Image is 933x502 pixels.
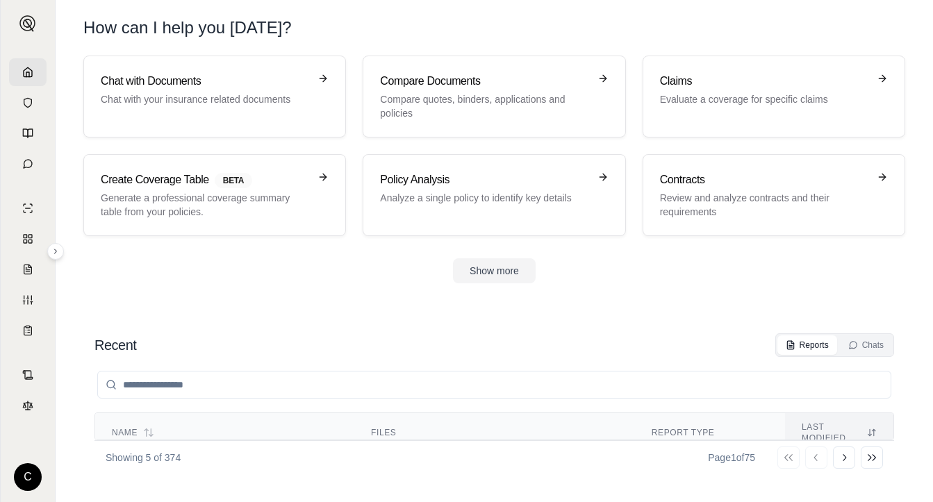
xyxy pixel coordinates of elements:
div: C [14,463,42,491]
a: Custom Report [9,286,47,314]
a: Single Policy [9,194,47,222]
a: Chat with DocumentsChat with your insurance related documents [83,56,346,137]
p: Showing 5 of 374 [106,451,181,465]
p: Chat with your insurance related documents [101,92,309,106]
a: Legal Search Engine [9,392,47,419]
p: Evaluate a coverage for specific claims [660,92,868,106]
h3: Claims [660,73,868,90]
a: Documents Vault [9,89,47,117]
h3: Create Coverage Table [101,171,309,188]
p: Generate a professional coverage summary table from your policies. [101,191,309,219]
button: Expand sidebar [14,10,42,37]
th: Report Type [635,413,785,453]
h3: Compare Documents [380,73,588,90]
a: Compare DocumentsCompare quotes, binders, applications and policies [363,56,625,137]
button: Expand sidebar [47,243,64,260]
a: Chat [9,150,47,178]
button: Show more [453,258,536,283]
a: Create Coverage TableBETAGenerate a professional coverage summary table from your policies. [83,154,346,236]
a: Claim Coverage [9,256,47,283]
span: BETA [215,173,252,188]
a: Contract Analysis [9,361,47,389]
button: Chats [840,335,892,355]
h3: Policy Analysis [380,171,588,188]
button: Reports [777,335,837,355]
div: Name [112,427,338,438]
a: Coverage Table [9,317,47,344]
a: Policy Comparisons [9,225,47,253]
h1: How can I help you [DATE]? [83,17,905,39]
div: Page 1 of 75 [708,451,755,465]
h3: Contracts [660,171,868,188]
a: Policy AnalysisAnalyze a single policy to identify key details [363,154,625,236]
div: Last modified [802,421,877,444]
a: Prompt Library [9,119,47,147]
a: ClaimsEvaluate a coverage for specific claims [643,56,905,137]
a: Home [9,58,47,86]
p: Review and analyze contracts and their requirements [660,191,868,219]
img: Expand sidebar [19,15,36,32]
a: ContractsReview and analyze contracts and their requirements [643,154,905,236]
th: Files [354,413,635,453]
p: Analyze a single policy to identify key details [380,191,588,205]
h3: Chat with Documents [101,73,309,90]
div: Reports [786,340,829,351]
p: Compare quotes, binders, applications and policies [380,92,588,120]
div: Chats [848,340,884,351]
h2: Recent [94,335,136,355]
